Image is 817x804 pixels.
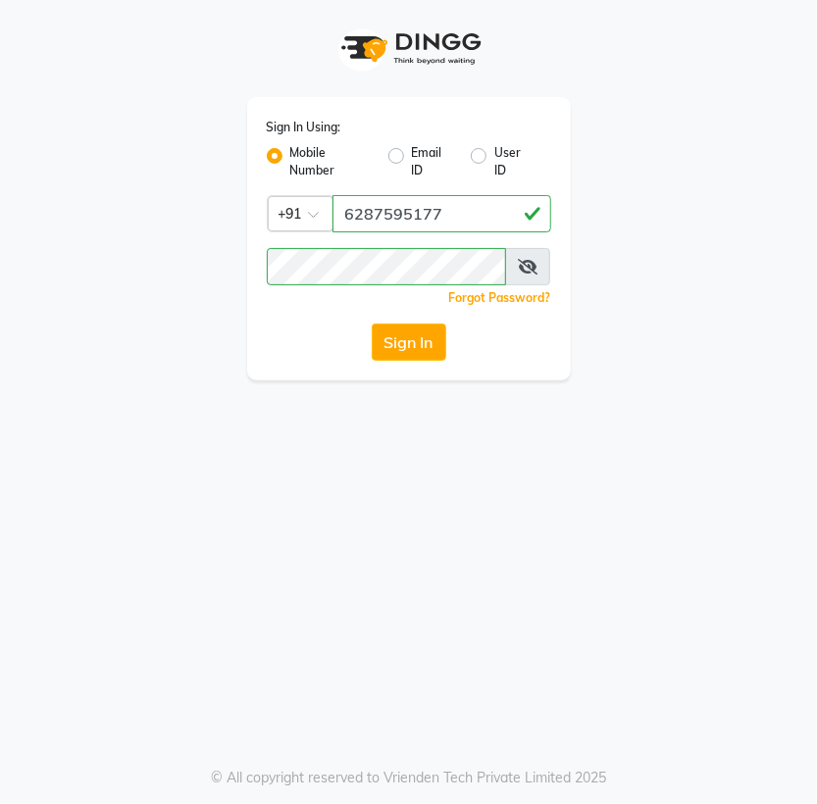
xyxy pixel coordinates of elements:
[331,20,487,77] img: logo1.svg
[290,144,373,179] label: Mobile Number
[267,248,506,285] input: Username
[412,144,456,179] label: Email ID
[267,119,341,136] label: Sign In Using:
[372,324,446,361] button: Sign In
[449,290,551,305] a: Forgot Password?
[332,195,551,232] input: Username
[494,144,535,179] label: User ID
